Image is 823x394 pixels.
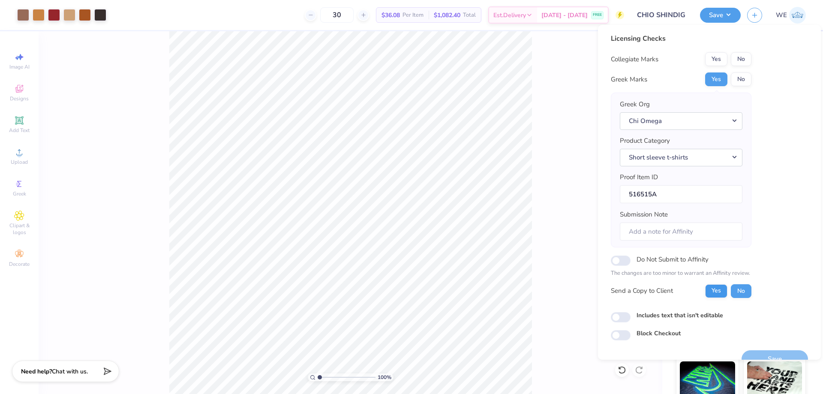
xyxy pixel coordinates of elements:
span: Image AI [9,63,30,70]
span: WE [776,10,787,20]
button: No [731,284,751,298]
input: Untitled Design [631,6,694,24]
span: Per Item [402,11,424,20]
label: Do Not Submit to Affinity [637,254,709,265]
button: Save [700,8,741,23]
button: No [731,52,751,66]
input: – – [320,7,354,23]
span: Chat with us. [52,367,88,376]
label: Greek Org [620,99,650,109]
span: Total [463,11,476,20]
span: Upload [11,159,28,165]
button: No [731,72,751,86]
span: $36.08 [381,11,400,20]
span: 100 % [378,373,391,381]
span: Decorate [9,261,30,268]
span: Clipart & logos [4,222,34,236]
a: WE [776,7,806,24]
button: Yes [705,72,727,86]
span: Greek [13,190,26,197]
span: Est. Delivery [493,11,526,20]
label: Includes text that isn't editable [637,311,723,320]
div: Collegiate Marks [611,54,658,64]
strong: Need help? [21,367,52,376]
p: The changes are too minor to warrant an Affinity review. [611,269,751,278]
span: $1,082.40 [434,11,460,20]
button: Yes [705,52,727,66]
span: FREE [593,12,602,18]
span: [DATE] - [DATE] [541,11,588,20]
button: Chi Omega [620,112,742,130]
div: Licensing Checks [611,33,751,44]
label: Submission Note [620,210,668,220]
span: Add Text [9,127,30,134]
div: Greek Marks [611,75,647,84]
span: Designs [10,95,29,102]
button: Yes [705,284,727,298]
button: Short sleeve t-shirts [620,149,742,166]
input: Add a note for Affinity [620,223,742,241]
label: Proof Item ID [620,172,658,182]
label: Product Category [620,136,670,146]
label: Block Checkout [637,329,681,338]
div: Send a Copy to Client [611,286,673,296]
img: Werrine Empeynado [789,7,806,24]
